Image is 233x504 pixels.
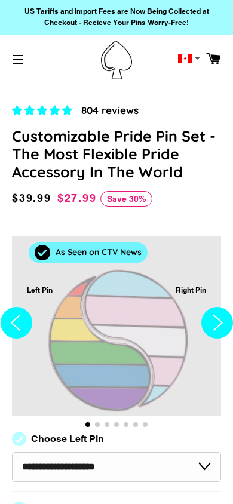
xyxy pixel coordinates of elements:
[100,191,152,207] span: Save 30%
[81,104,139,116] span: 804 reviews
[101,41,132,79] img: Pin-Ace
[57,192,97,204] span: $27.99
[12,236,221,416] div: 1 / 7
[31,434,104,444] label: Choose Left Pin
[12,105,75,116] span: 4.83 stars
[201,219,233,432] button: Next slide
[12,192,51,204] span: $39.99
[12,127,221,181] h1: Customizable Pride Pin Set - The Most Flexible Pride Accessory In The World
